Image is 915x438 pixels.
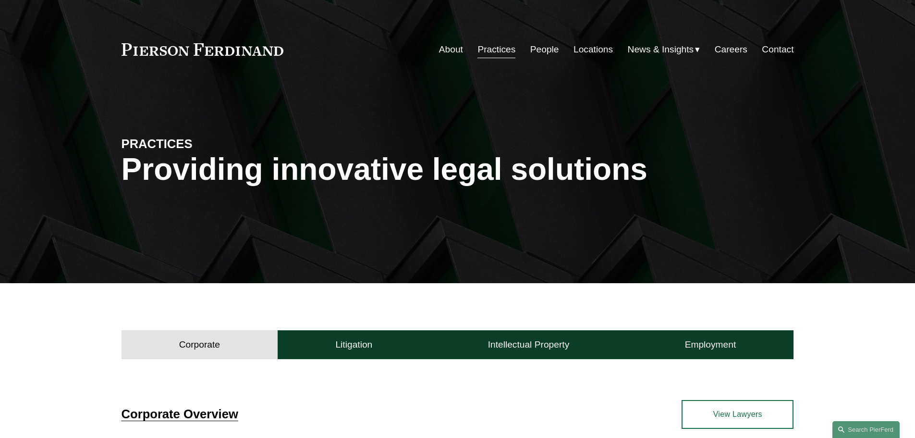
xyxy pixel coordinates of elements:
[488,339,570,350] h4: Intellectual Property
[832,421,900,438] a: Search this site
[573,40,613,59] a: Locations
[762,40,793,59] a: Contact
[439,40,463,59] a: About
[122,407,238,421] a: Corporate Overview
[628,41,694,58] span: News & Insights
[685,339,736,350] h4: Employment
[335,339,372,350] h4: Litigation
[715,40,747,59] a: Careers
[122,152,794,187] h1: Providing innovative legal solutions
[628,40,700,59] a: folder dropdown
[477,40,515,59] a: Practices
[682,400,793,429] a: View Lawyers
[122,136,290,151] h4: PRACTICES
[530,40,559,59] a: People
[179,339,220,350] h4: Corporate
